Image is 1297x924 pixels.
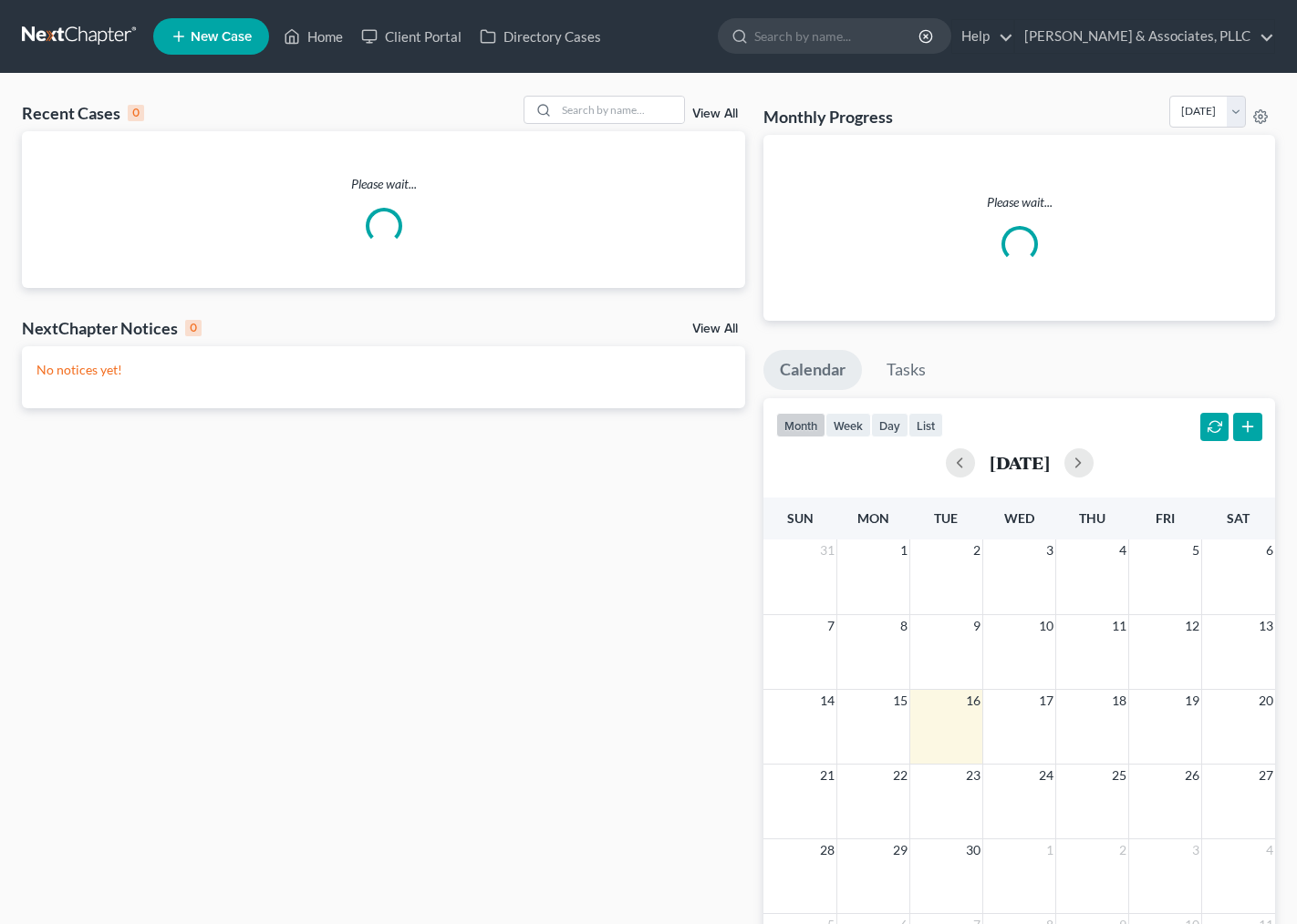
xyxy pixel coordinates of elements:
[763,350,862,390] a: Calendar
[275,20,352,53] a: Home
[778,193,1261,211] p: Please wait...
[891,765,909,786] span: 22
[1079,510,1105,526] span: Thu
[825,615,836,637] span: 7
[1257,765,1275,786] span: 27
[1037,765,1055,786] span: 24
[1257,615,1275,637] span: 13
[1183,765,1201,786] span: 26
[754,19,921,53] input: Search by name...
[1110,615,1128,637] span: 11
[1015,20,1274,53] a: [PERSON_NAME] & Associates, PLLC
[818,539,836,561] span: 31
[1110,690,1128,712] span: 18
[825,413,871,437] button: week
[1264,539,1275,561] span: 6
[1037,615,1055,637] span: 10
[891,690,909,712] span: 15
[898,615,909,637] span: 8
[352,20,471,53] a: Client Portal
[971,539,982,561] span: 2
[891,839,909,861] span: 29
[964,690,982,712] span: 16
[971,615,982,637] span: 9
[1156,510,1175,526] span: Fri
[787,510,814,526] span: Sun
[1044,539,1055,561] span: 3
[1110,765,1128,786] span: 25
[471,20,610,53] a: Directory Cases
[1190,839,1201,861] span: 3
[692,108,738,120] a: View All
[857,510,889,526] span: Mon
[1257,690,1275,712] span: 20
[22,175,745,193] p: Please wait...
[1044,839,1055,861] span: 1
[870,350,942,390] a: Tasks
[1117,839,1128,861] span: 2
[1227,510,1250,526] span: Sat
[1004,510,1034,526] span: Wed
[1183,615,1201,637] span: 12
[776,413,825,437] button: month
[1264,839,1275,861] span: 4
[1037,690,1055,712] span: 17
[763,106,893,128] h3: Monthly Progress
[964,765,982,786] span: 23
[191,30,252,44] span: New Case
[934,510,958,526] span: Tue
[22,317,202,339] div: NextChapter Notices
[964,839,982,861] span: 30
[818,690,836,712] span: 14
[22,102,144,124] div: Recent Cases
[128,105,144,121] div: 0
[818,839,836,861] span: 28
[898,539,909,561] span: 1
[908,413,943,437] button: list
[556,97,684,123] input: Search by name...
[1183,690,1201,712] span: 19
[692,323,738,335] a: View All
[1117,539,1128,561] span: 4
[990,453,1050,472] h2: [DATE]
[871,413,908,437] button: day
[185,320,202,336] div: 0
[1190,539,1201,561] span: 5
[818,765,836,786] span: 21
[952,20,1013,53] a: Help
[36,361,731,379] p: No notices yet!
